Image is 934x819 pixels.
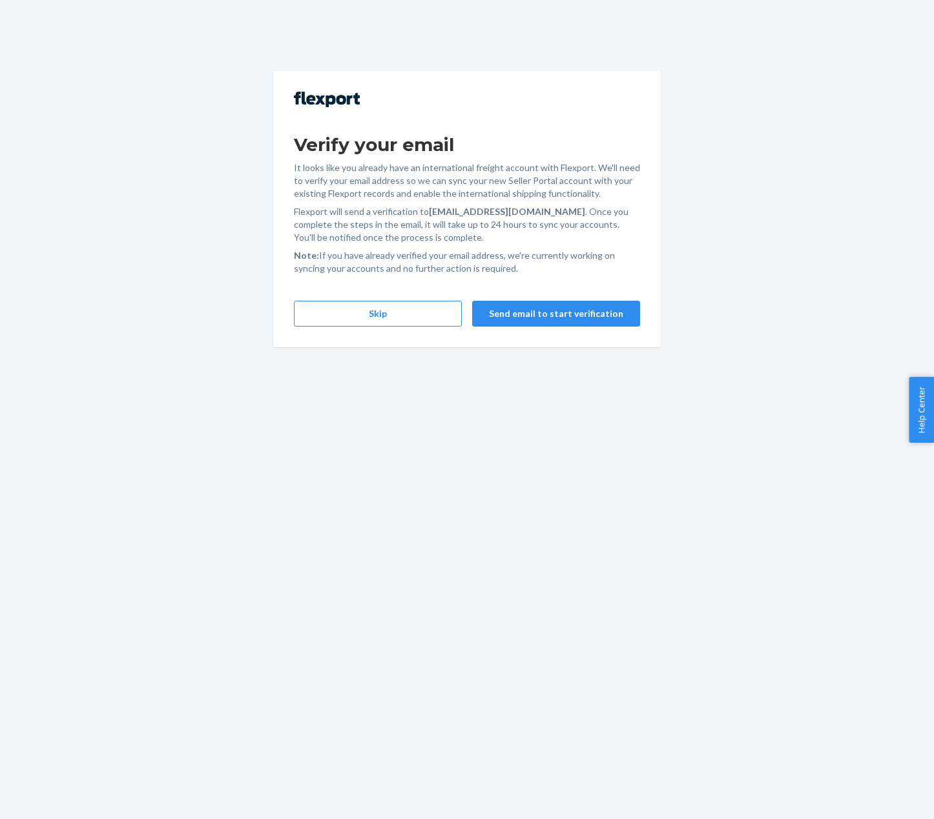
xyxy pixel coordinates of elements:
button: Skip [294,301,462,327]
p: If you have already verified your email address, we're currently working on syncing your accounts... [294,249,640,275]
button: Send email to start verification [472,301,640,327]
button: Help Center [909,377,934,443]
p: Flexport will send a verification to . Once you complete the steps in the email, it will take up ... [294,205,640,244]
strong: [EMAIL_ADDRESS][DOMAIN_NAME] [429,206,585,217]
p: It looks like you already have an international freight account with Flexport. We'll need to veri... [294,161,640,200]
h1: Verify your email [294,133,640,156]
img: Flexport logo [294,92,360,107]
strong: Note: [294,250,319,261]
